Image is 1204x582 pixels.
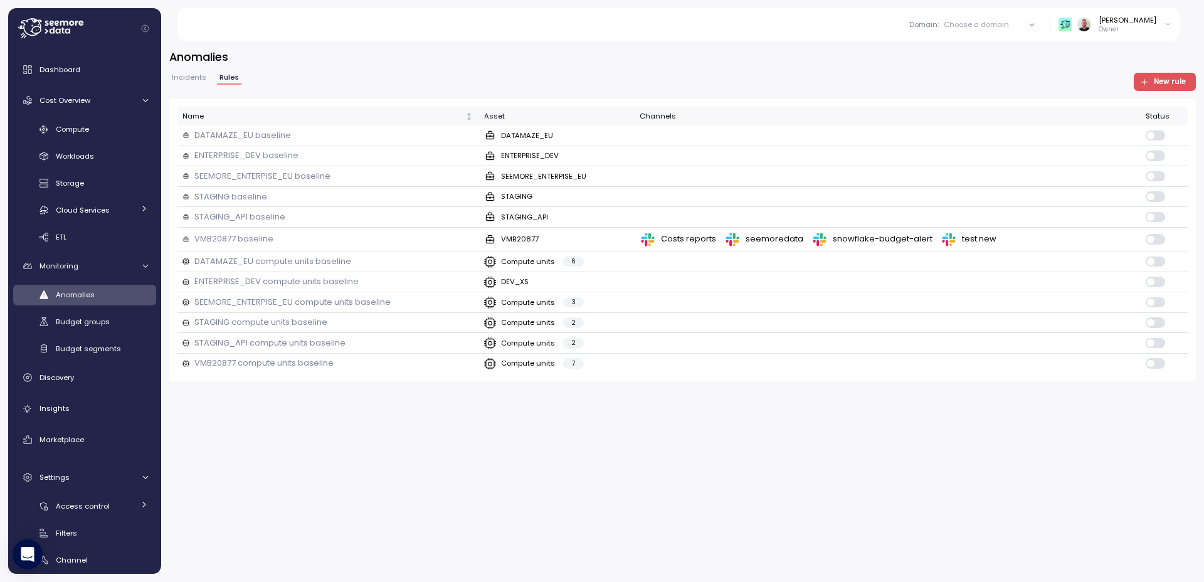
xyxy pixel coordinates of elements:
[13,88,156,113] a: Cost Overview
[182,111,463,122] div: Name
[40,472,70,482] span: Settings
[501,358,555,368] p: Compute units
[501,171,586,181] p: SEEMORE_ENTERPISE_EU
[40,403,70,413] span: Insights
[13,173,156,194] a: Storage
[13,549,156,570] a: Channel
[13,146,156,167] a: Workloads
[56,555,88,565] span: Channel
[501,191,532,201] p: STAGING
[194,191,267,203] p: STAGING baseline
[13,465,156,490] a: Settings
[194,129,291,142] p: DATAMAZE_EU baseline
[572,339,576,347] p: 2
[137,24,153,33] button: Collapse navigation
[194,316,327,329] p: STAGING compute units baseline
[56,124,89,134] span: Compute
[501,130,553,140] p: DATAMAZE_EU
[1099,15,1156,25] div: [PERSON_NAME]
[501,212,548,222] p: STAGING_API
[1134,73,1196,91] button: New rule
[909,19,939,29] p: Domain :
[194,275,359,288] p: ENTERPRISE_DEV compute units baseline
[169,49,1196,65] h3: Anomalies
[484,111,630,122] div: Asset
[194,337,346,349] p: STAGING_API compute units baseline
[194,149,298,162] p: ENTERPRISE_DEV baseline
[13,523,156,544] a: Filters
[194,296,391,309] p: SEEMORE_ENTERPISE_EU compute units baseline
[501,234,539,244] p: VMB20877
[1099,25,1156,34] p: Owner
[194,233,273,245] p: VMB20877 baseline
[13,312,156,332] a: Budget groups
[40,373,74,383] span: Discovery
[13,285,156,305] a: Anomalies
[56,178,84,188] span: Storage
[501,257,555,267] p: Compute units
[1154,73,1186,90] span: New rule
[194,211,285,223] p: STAGING_API baseline
[13,199,156,220] a: Cloud Services
[13,57,156,82] a: Dashboard
[56,501,110,511] span: Access control
[56,151,94,161] span: Workloads
[40,65,80,75] span: Dashboard
[501,151,559,161] p: ENTERPRISE_DEV
[1077,18,1090,31] img: ACg8ocLvvornSZte8hykj4Ql_Uo4KADYwCbdhP6l2wzgeKKnI41QWxw=s96-c
[1146,111,1183,122] div: Status
[962,233,996,245] p: test new
[13,539,43,569] div: Open Intercom Messenger
[833,233,932,245] p: snowflake-budget-alert
[56,290,95,300] span: Anomalies
[572,298,576,307] p: 3
[13,253,156,278] a: Monitoring
[194,255,351,268] p: DATAMAZE_EU compute units baseline
[661,233,716,245] p: Costs reports
[172,74,206,81] span: Incidents
[40,95,90,105] span: Cost Overview
[640,111,1136,122] div: Channels
[501,297,555,307] p: Compute units
[746,233,803,245] p: seemoredata
[56,232,66,242] span: ETL
[13,427,156,452] a: Marketplace
[56,317,110,327] span: Budget groups
[465,112,473,121] div: Not sorted
[40,261,78,271] span: Monitoring
[13,226,156,247] a: ETL
[13,338,156,359] a: Budget segments
[40,435,84,445] span: Marketplace
[501,277,529,287] p: DEV_XS
[13,396,156,421] a: Insights
[13,496,156,517] a: Access control
[194,357,334,369] p: VMB20877 compute units baseline
[571,257,576,266] p: 6
[219,74,239,81] span: Rules
[56,205,110,215] span: Cloud Services
[1059,18,1072,31] img: 65f98ecb31a39d60f1f315eb.PNG
[572,359,575,368] p: 7
[56,528,77,538] span: Filters
[177,107,479,125] th: NameNot sorted
[944,19,1009,29] div: Choose a domain
[13,119,156,140] a: Compute
[56,344,121,354] span: Budget segments
[194,170,330,183] p: SEEMORE_ENTERPISE_EU baseline
[572,319,576,327] p: 2
[501,317,555,327] p: Compute units
[13,365,156,390] a: Discovery
[501,338,555,348] p: Compute units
